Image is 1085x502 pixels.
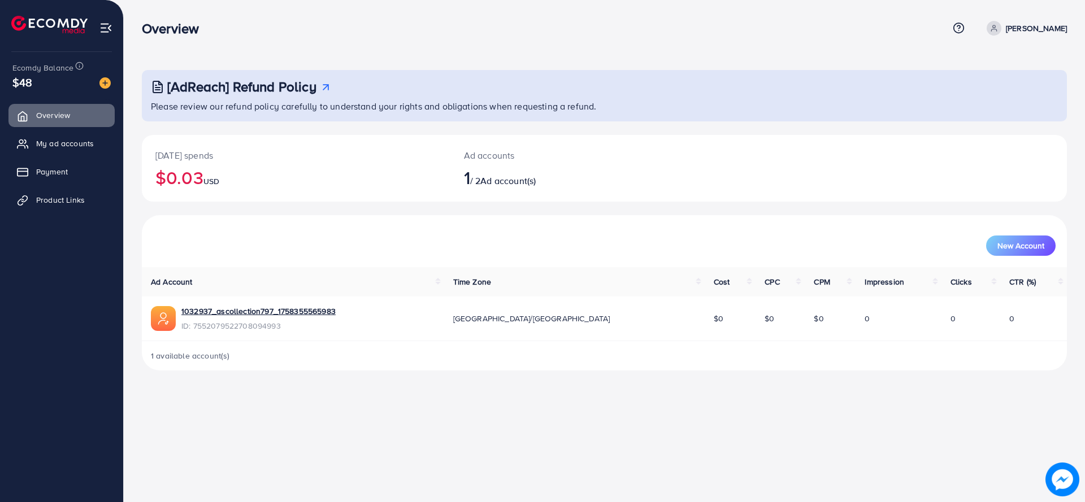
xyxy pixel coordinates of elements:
[12,74,32,90] span: $48
[951,313,956,324] span: 0
[151,276,193,287] span: Ad Account
[814,276,830,287] span: CPM
[8,132,115,155] a: My ad accounts
[982,21,1067,36] a: [PERSON_NAME]
[11,16,88,33] img: logo
[12,62,73,73] span: Ecomdy Balance
[765,276,779,287] span: CPC
[155,149,437,162] p: [DATE] spends
[142,20,208,37] h3: Overview
[36,110,70,121] span: Overview
[36,166,68,177] span: Payment
[36,194,85,206] span: Product Links
[99,21,112,34] img: menu
[36,138,94,149] span: My ad accounts
[714,276,730,287] span: Cost
[181,305,336,317] a: 1032937_ascollection797_1758355565983
[8,189,115,211] a: Product Links
[765,313,774,324] span: $0
[151,306,176,331] img: ic-ads-acc.e4c84228.svg
[453,276,491,287] span: Time Zone
[181,320,336,331] span: ID: 7552079522708094993
[714,313,723,324] span: $0
[1006,21,1067,35] p: [PERSON_NAME]
[1009,276,1036,287] span: CTR (%)
[464,167,668,188] h2: / 2
[151,99,1060,113] p: Please review our refund policy carefully to understand your rights and obligations when requesti...
[464,149,668,162] p: Ad accounts
[155,167,437,188] h2: $0.03
[203,176,219,187] span: USD
[453,313,610,324] span: [GEOGRAPHIC_DATA]/[GEOGRAPHIC_DATA]
[865,276,904,287] span: Impression
[167,78,316,95] h3: [AdReach] Refund Policy
[8,104,115,126] a: Overview
[1009,313,1014,324] span: 0
[951,276,972,287] span: Clicks
[1045,462,1079,496] img: image
[151,350,230,361] span: 1 available account(s)
[814,313,823,324] span: $0
[865,313,870,324] span: 0
[464,164,470,190] span: 1
[997,242,1044,250] span: New Account
[480,174,536,187] span: Ad account(s)
[986,235,1056,256] button: New Account
[99,77,111,89] img: image
[8,160,115,183] a: Payment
